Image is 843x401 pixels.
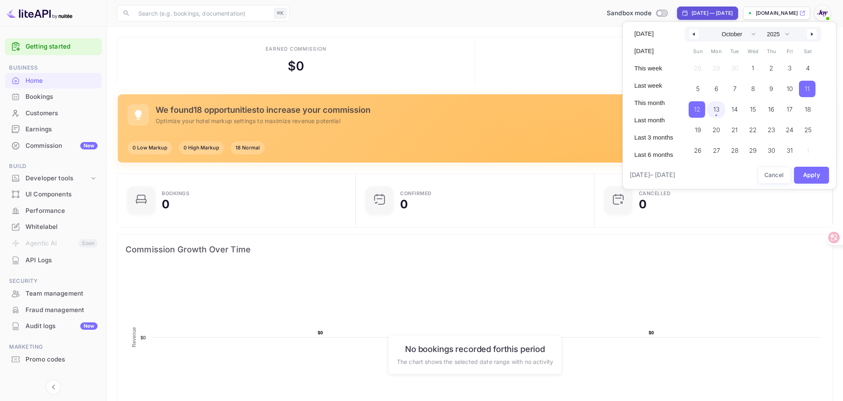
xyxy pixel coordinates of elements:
button: 13 [707,99,726,116]
span: 27 [713,143,720,158]
button: 17 [780,99,799,116]
span: 6 [715,82,718,96]
span: 12 [694,102,700,117]
span: 5 [696,82,700,96]
button: 21 [725,120,744,136]
span: 1 [752,61,754,76]
span: Mon [707,45,726,58]
span: [DATE] – [DATE] [630,170,675,180]
span: 9 [769,82,773,96]
span: 25 [804,123,812,138]
button: 8 [744,79,762,95]
button: 9 [762,79,780,95]
button: 24 [780,120,799,136]
button: Last 6 months [629,148,678,162]
button: 20 [707,120,726,136]
span: 19 [695,123,701,138]
span: 15 [750,102,756,117]
button: 4 [799,58,817,75]
button: Cancel [758,167,791,184]
span: 22 [749,123,757,138]
span: 2 [769,61,773,76]
button: Last month [629,113,678,127]
button: 25 [799,120,817,136]
button: 15 [744,99,762,116]
button: 30 [762,140,780,157]
button: 28 [725,140,744,157]
button: 12 [689,99,707,116]
span: 28 [731,143,738,158]
button: 6 [707,79,726,95]
button: Last 3 months [629,131,678,145]
span: 18 [805,102,811,117]
span: 14 [731,102,738,117]
span: 7 [733,82,736,96]
button: 7 [725,79,744,95]
button: This week [629,61,678,75]
span: 21 [731,123,738,138]
button: 16 [762,99,780,116]
button: [DATE] [629,27,678,41]
span: 23 [768,123,775,138]
span: 8 [751,82,755,96]
span: 20 [713,123,720,138]
span: 3 [788,61,792,76]
span: 13 [713,102,720,117]
button: 14 [725,99,744,116]
button: 2 [762,58,780,75]
span: Thu [762,45,780,58]
button: 26 [689,140,707,157]
span: 4 [806,61,810,76]
button: 3 [780,58,799,75]
button: Last week [629,79,678,93]
button: 18 [799,99,817,116]
span: 29 [749,143,757,158]
span: 31 [787,143,793,158]
span: 24 [786,123,793,138]
button: 27 [707,140,726,157]
button: 23 [762,120,780,136]
button: This month [629,96,678,110]
button: 1 [744,58,762,75]
span: Sat [799,45,817,58]
button: 11 [799,79,817,95]
span: 30 [768,143,775,158]
button: 19 [689,120,707,136]
span: Tue [725,45,744,58]
span: Wed [744,45,762,58]
span: 10 [787,82,793,96]
span: Fri [780,45,799,58]
span: Sun [689,45,707,58]
span: 11 [805,82,810,96]
button: 5 [689,79,707,95]
span: 26 [694,143,701,158]
button: 22 [744,120,762,136]
span: 17 [787,102,792,117]
button: Apply [794,167,829,184]
button: 10 [780,79,799,95]
button: [DATE] [629,44,678,58]
span: 16 [768,102,774,117]
button: 31 [780,140,799,157]
button: 29 [744,140,762,157]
